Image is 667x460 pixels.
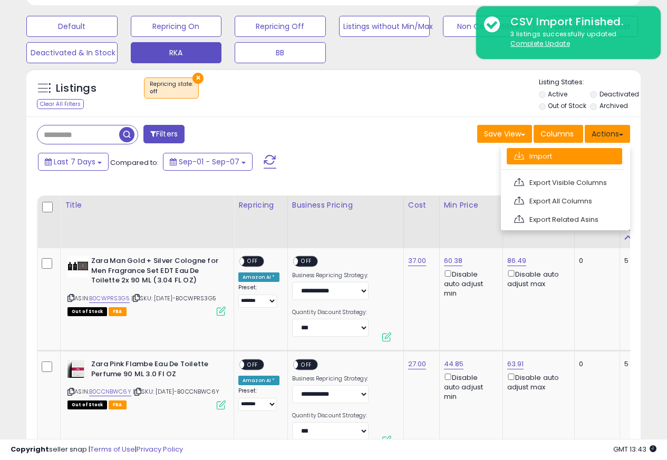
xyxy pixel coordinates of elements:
div: ASIN: [67,359,226,408]
button: Save View [477,125,532,143]
b: Zara Pink Flambe Eau De Toilette Perfume 90 ML 3.0 Fl OZ [91,359,219,381]
div: CSV Import Finished. [502,14,653,30]
span: FBA [109,400,127,409]
div: Disable auto adjust min [444,268,495,298]
div: Preset: [238,284,279,308]
a: Terms of Use [90,444,135,454]
button: × [192,73,204,84]
span: All listings that are currently out of stock and unavailable for purchase on Amazon [67,400,107,409]
button: Sep-01 - Sep-07 [163,153,253,171]
button: Listings without Min/Max [339,16,430,37]
div: 0 [579,359,612,369]
button: Default [26,16,118,37]
span: OFF [298,360,315,369]
label: Quantity Discount Strategy: [292,309,369,316]
span: Last 7 Days [54,156,95,167]
span: All listings that are currently out of stock and unavailable for purchase on Amazon [67,307,107,316]
span: Repricing state : [150,80,193,96]
a: 63.91 [507,359,524,369]
div: Disable auto adjust max [507,371,566,392]
label: Active [548,90,567,99]
b: Zara Man Gold + Silver Cologne for Men Fragrance Set EDT Eau De Toilette 2x 90 ML (3.04 FL OZ) [91,256,219,288]
div: Amazon AI * [238,272,279,282]
div: Preset: [238,387,279,411]
div: Business Pricing [292,200,399,211]
img: 21JDrfnTD3L._SL40_.jpg [67,359,89,378]
div: 0 [579,256,612,266]
h5: Listings [56,81,96,96]
span: Columns [540,129,574,139]
button: Columns [534,125,583,143]
div: ASIN: [67,256,226,315]
label: Deactivated [600,90,639,99]
span: OFF [244,360,261,369]
strong: Copyright [11,444,49,454]
span: FBA [109,307,127,316]
button: Last 7 Days [38,153,109,171]
a: 37.00 [408,256,427,266]
div: Disable auto adjust max [507,268,566,289]
div: Clear All Filters [37,99,84,109]
a: Export Related Asins [507,211,622,228]
div: 5 [624,359,652,369]
div: 3 listings successfully updated. [502,30,653,49]
button: BB [235,42,326,63]
span: OFF [244,257,261,266]
div: Repricing [238,200,283,211]
div: off [150,88,193,95]
span: Compared to: [110,158,159,168]
label: Archived [600,101,628,110]
button: Repricing Off [235,16,326,37]
span: 2025-09-15 13:43 GMT [613,444,656,454]
a: 86.49 [507,256,527,266]
button: RKA [131,42,222,63]
a: Import [507,148,622,164]
div: seller snap | | [11,445,183,455]
u: Complete Update [510,39,570,48]
span: | SKU: [DATE]-B0CCNBWC6Y [133,387,219,396]
a: B0CWPRS3G5 [89,294,130,303]
label: Business Repricing Strategy: [292,272,369,279]
div: Disable auto adjust min [444,371,495,402]
button: Non Competitive [443,16,534,37]
a: 60.38 [444,256,463,266]
span: | SKU: [DATE]-B0CWPRS3G5 [131,294,216,302]
div: Title [65,200,229,211]
a: Privacy Policy [137,444,183,454]
div: 5 [624,256,652,266]
span: Sep-01 - Sep-07 [179,156,239,167]
img: 31oM6-O0TKL._SL40_.jpg [67,256,89,277]
div: Cost [408,200,435,211]
a: B0CCNBWC6Y [89,387,131,396]
a: 27.00 [408,359,427,369]
label: Quantity Discount Strategy: [292,412,369,419]
a: 44.85 [444,359,464,369]
button: Repricing On [131,16,222,37]
button: Actions [585,125,630,143]
label: Business Repricing Strategy: [292,375,369,383]
button: Deactivated & In Stock [26,42,118,63]
span: OFF [298,257,315,266]
a: Export All Columns [507,193,622,209]
a: Export Visible Columns [507,174,622,191]
div: Amazon AI * [238,376,279,385]
label: Out of Stock [548,101,586,110]
p: Listing States: [539,77,641,87]
div: Min Price [444,200,498,211]
button: Filters [143,125,185,143]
